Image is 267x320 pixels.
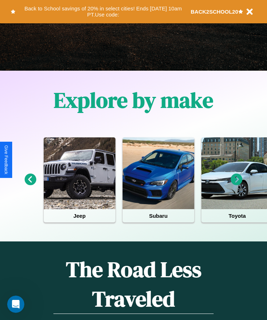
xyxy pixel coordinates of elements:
[7,296,24,313] iframe: Intercom live chat
[15,4,191,20] button: Back to School savings of 20% in select cities! Ends [DATE] 10am PT.Use code:
[4,145,9,174] div: Give Feedback
[44,209,115,222] h4: Jeep
[191,9,238,15] b: BACK2SCHOOL20
[123,209,194,222] h4: Subaru
[54,85,213,115] h1: Explore by make
[53,255,214,314] h1: The Road Less Traveled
